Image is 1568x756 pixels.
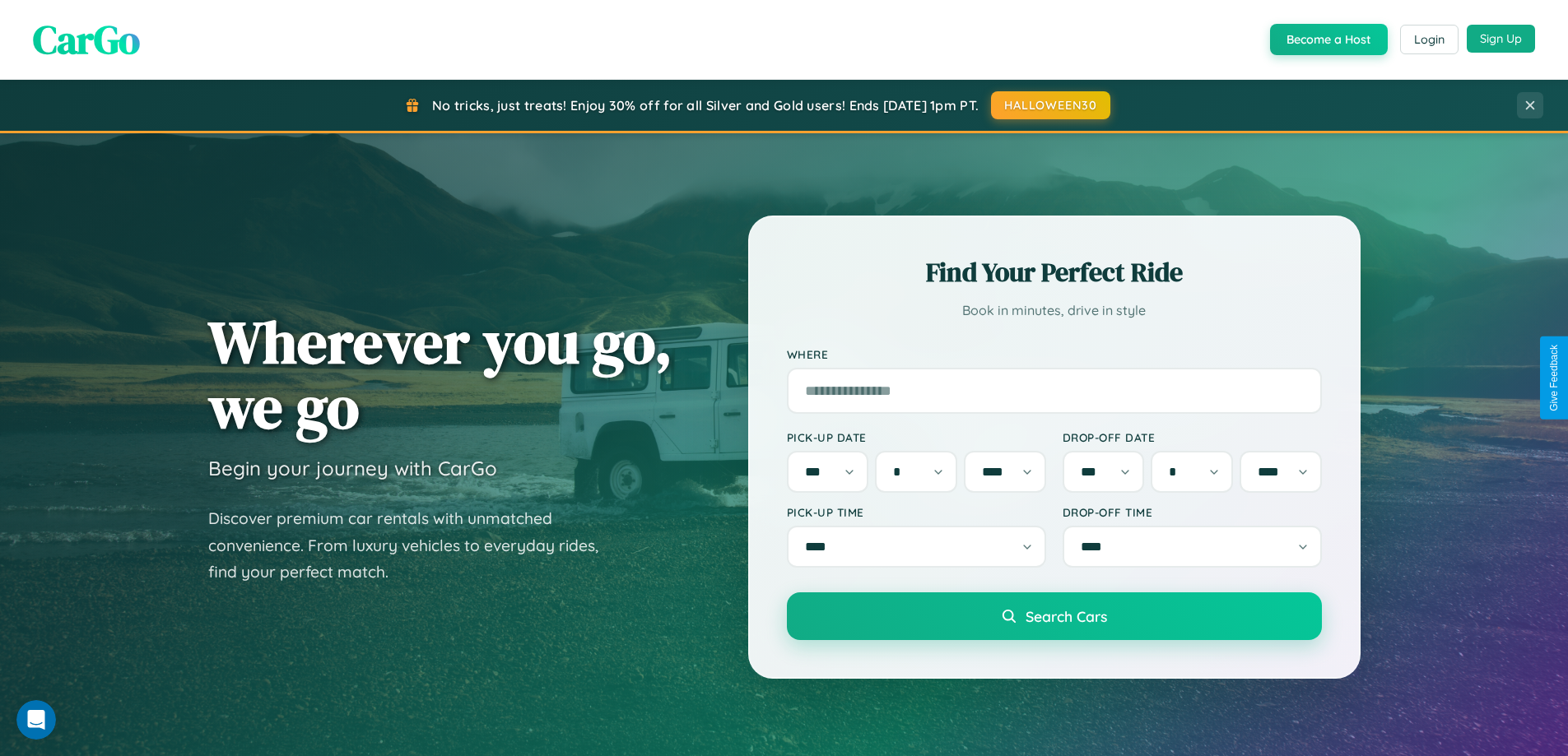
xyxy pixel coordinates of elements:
button: Sign Up [1467,25,1535,53]
h3: Begin your journey with CarGo [208,456,497,480]
label: Pick-up Date [787,430,1046,444]
span: CarGo [33,12,140,67]
label: Drop-off Time [1063,505,1322,519]
button: Search Cars [787,592,1322,640]
p: Discover premium car rentals with unmatched convenience. From luxury vehicles to everyday rides, ... [208,505,620,586]
span: Search Cars [1026,607,1107,625]
div: Give Feedback [1548,345,1560,411]
h2: Find Your Perfect Ride [787,254,1322,290]
span: No tricks, just treats! Enjoy 30% off for all Silver and Gold users! Ends [DATE] 1pm PT. [432,97,979,114]
button: HALLOWEEN30 [991,91,1110,119]
iframe: Intercom live chat [16,700,56,740]
label: Where [787,347,1322,361]
p: Book in minutes, drive in style [787,299,1322,322]
h1: Wherever you go, we go [208,309,672,439]
button: Become a Host [1270,24,1388,55]
button: Login [1400,25,1459,54]
label: Drop-off Date [1063,430,1322,444]
label: Pick-up Time [787,505,1046,519]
